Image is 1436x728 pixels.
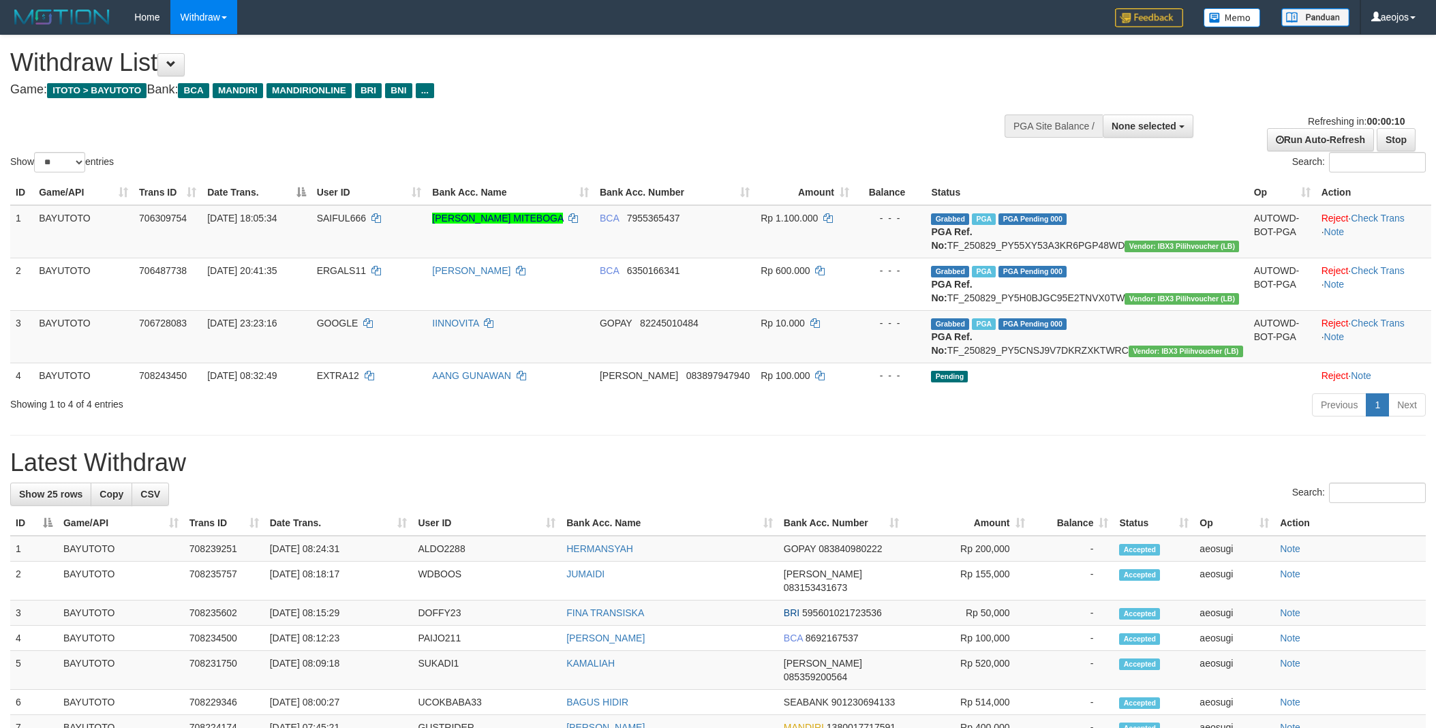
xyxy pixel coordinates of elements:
[831,697,895,708] span: Copy 901230694133 to clipboard
[1351,318,1405,329] a: Check Trans
[802,607,882,618] span: Copy 595601021723536 to clipboard
[19,489,82,500] span: Show 25 rows
[1267,128,1374,151] a: Run Auto-Refresh
[761,318,805,329] span: Rp 10.000
[926,205,1248,258] td: TF_250829_PY55XY53A3KR6PGP48WD
[264,626,413,651] td: [DATE] 08:12:23
[972,318,996,330] span: Marked by aeojona
[1030,651,1114,690] td: -
[1280,697,1300,708] a: Note
[594,180,755,205] th: Bank Acc. Number: activate to sort column ascending
[58,511,184,536] th: Game/API: activate to sort column ascending
[1005,115,1103,138] div: PGA Site Balance /
[1324,331,1345,342] a: Note
[1119,697,1160,709] span: Accepted
[1119,658,1160,670] span: Accepted
[1281,8,1349,27] img: panduan.png
[1114,511,1194,536] th: Status: activate to sort column ascending
[600,213,619,224] span: BCA
[1316,310,1431,363] td: · ·
[931,331,972,356] b: PGA Ref. No:
[1194,601,1274,626] td: aeosugi
[931,213,969,225] span: Grabbed
[926,310,1248,363] td: TF_250829_PY5CNSJ9V7DKRZXKTWRC
[10,601,58,626] td: 3
[600,265,619,276] span: BCA
[10,49,944,76] h1: Withdraw List
[412,511,561,536] th: User ID: activate to sort column ascending
[600,318,632,329] span: GOPAY
[139,370,187,381] span: 708243450
[184,651,264,690] td: 708231750
[1119,544,1160,556] span: Accepted
[1280,633,1300,643] a: Note
[904,651,1030,690] td: Rp 520,000
[58,626,184,651] td: BAYUTOTO
[184,626,264,651] td: 708234500
[432,370,511,381] a: AANG GUNAWAN
[1351,370,1371,381] a: Note
[33,205,134,258] td: BAYUTOTO
[1377,128,1416,151] a: Stop
[184,601,264,626] td: 708235602
[58,562,184,601] td: BAYUTOTO
[10,180,33,205] th: ID
[10,310,33,363] td: 3
[784,658,862,669] span: [PERSON_NAME]
[972,266,996,277] span: Marked by aeojona
[1280,568,1300,579] a: Note
[10,152,114,172] label: Show entries
[784,543,816,554] span: GOPAY
[207,213,277,224] span: [DATE] 18:05:34
[1030,626,1114,651] td: -
[1194,536,1274,562] td: aeosugi
[1125,241,1239,252] span: Vendor URL: https://dashboard.q2checkout.com/secure
[1030,536,1114,562] td: -
[778,511,904,536] th: Bank Acc. Number: activate to sort column ascending
[627,265,680,276] span: Copy 6350166341 to clipboard
[34,152,85,172] select: Showentries
[207,265,277,276] span: [DATE] 20:41:35
[1329,483,1426,503] input: Search:
[207,370,277,381] span: [DATE] 08:32:49
[904,626,1030,651] td: Rp 100,000
[819,543,882,554] span: Copy 083840980222 to clipboard
[566,568,605,579] a: JUMAIDI
[264,536,413,562] td: [DATE] 08:24:31
[317,213,366,224] span: SAIFUL666
[134,180,202,205] th: Trans ID: activate to sort column ascending
[686,370,750,381] span: Copy 083897947940 to clipboard
[1125,293,1239,305] span: Vendor URL: https://dashboard.q2checkout.com/secure
[10,651,58,690] td: 5
[784,568,862,579] span: [PERSON_NAME]
[58,601,184,626] td: BAYUTOTO
[1316,258,1431,310] td: · ·
[1129,346,1243,357] span: Vendor URL: https://dashboard.q2checkout.com/secure
[972,213,996,225] span: Marked by aeojona
[1324,226,1345,237] a: Note
[10,392,588,411] div: Showing 1 to 4 of 4 entries
[47,83,147,98] span: ITOTO > BAYUTOTO
[1194,651,1274,690] td: aeosugi
[10,690,58,715] td: 6
[1194,626,1274,651] td: aeosugi
[139,213,187,224] span: 706309754
[33,363,134,388] td: BAYUTOTO
[427,180,594,205] th: Bank Acc. Name: activate to sort column ascending
[412,690,561,715] td: UCOKBABA33
[10,511,58,536] th: ID: activate to sort column descending
[58,690,184,715] td: BAYUTOTO
[784,582,847,593] span: Copy 083153431673 to clipboard
[1030,690,1114,715] td: -
[58,651,184,690] td: BAYUTOTO
[1366,393,1389,416] a: 1
[1030,562,1114,601] td: -
[1119,633,1160,645] span: Accepted
[202,180,311,205] th: Date Trans.: activate to sort column descending
[784,697,829,708] span: SEABANK
[926,180,1248,205] th: Status
[1351,265,1405,276] a: Check Trans
[432,213,563,224] a: [PERSON_NAME] MITEBOGA
[806,633,859,643] span: Copy 8692167537 to clipboard
[432,318,478,329] a: IINNOVITA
